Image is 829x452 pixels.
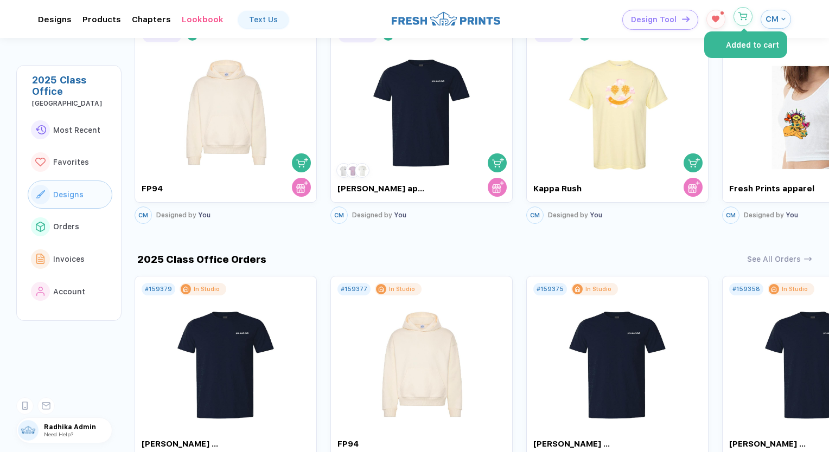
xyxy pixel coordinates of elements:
button: shopping cart [292,153,311,172]
div: Kappa Rush [533,184,624,193]
img: user profile [18,420,39,441]
button: CM [526,206,544,224]
button: CM [135,206,152,224]
div: In Studio [585,286,611,293]
div: #507223Dshopping cartstore cart [PERSON_NAME] apparel123CMDesigned by You [330,18,513,227]
div: FP94 [142,184,232,193]
button: store cart [292,178,311,197]
img: 1 [338,165,349,176]
div: You [156,211,211,219]
div: # 159377 [341,286,367,293]
button: Design Toolicon [622,10,698,30]
button: link to iconAccount [28,277,112,306]
img: logo [392,10,500,27]
div: #507220Ashopping cartstore cart Kappa RushCMDesigned by You [526,18,709,227]
img: link to icon [35,125,46,134]
span: Designs [53,190,84,199]
div: Text Us [249,15,278,24]
div: Added to cart [726,41,779,49]
div: You [548,211,602,219]
span: Designed by [156,211,196,219]
button: link to iconMost Recent [28,116,112,144]
span: Design Tool [631,15,677,24]
div: ChaptersToggle dropdown menu chapters [132,15,171,24]
div: Fresh Prints apparel [729,184,820,193]
img: 1756735479662zfway_nt_front.png [557,43,679,171]
img: 1758124205646ysbbw_nt_front.png [165,43,287,171]
button: CM [722,206,739,224]
span: CM [766,14,779,24]
img: shopping cart [492,157,504,169]
span: CM [530,212,540,219]
div: # 159375 [537,286,564,293]
div: # 159358 [732,286,760,293]
div: See All Orders [747,255,801,263]
img: shopping cart [296,157,308,169]
div: You [744,211,798,219]
div: [PERSON_NAME] apparel [533,439,615,449]
button: shopping cart [488,153,507,172]
sup: 1 [720,11,724,15]
div: Lookbook [182,15,224,24]
img: link to icon [36,222,45,231]
img: store cart [688,181,700,193]
span: Radhika Admin [44,423,112,431]
div: [PERSON_NAME] apparel [142,439,223,449]
span: CM [334,212,344,219]
button: link to iconOrders [28,213,112,241]
img: icon [682,16,690,22]
img: 2 [347,165,359,176]
div: LookbookToggle dropdown menu chapters [182,15,224,24]
span: Invoices [53,255,85,263]
button: CM [761,10,791,29]
div: ProductsToggle dropdown menu [82,15,121,24]
button: store cart [488,178,507,197]
button: shopping cart [684,153,703,172]
button: store cart [684,178,703,197]
img: 1758124205646ysbbw_nt_front.png [361,295,483,423]
img: shopping cart [688,157,700,169]
span: Need Help? [44,431,73,437]
span: Orders [53,222,79,231]
span: Most Recent [53,126,100,134]
img: 1756736923584ylzuc_nt_front.png [361,43,483,171]
span: Designed by [744,211,784,219]
button: CM [330,206,348,224]
span: CM [726,212,736,219]
span: Designed by [548,211,588,219]
div: 2025 Class Office Orders [135,254,266,265]
div: You [352,211,406,219]
span: Account [53,287,85,296]
div: #507497Ashopping cartstore cart FP94CMDesigned by You [135,18,317,227]
div: In Studio [194,286,220,293]
img: store cart [296,181,308,193]
img: store cart [492,181,504,193]
button: Added to cart [734,7,753,26]
div: [PERSON_NAME] apparel [729,439,811,449]
div: FP94 [337,439,419,449]
img: 1756736923584ylzuc_nt_front.png [557,295,679,423]
span: Favorites [53,158,89,166]
div: # 159379 [145,286,172,293]
div: DesignsToggle dropdown menu [38,15,72,24]
button: link to iconFavorites [28,148,112,176]
img: 3 [356,165,368,176]
span: CM [138,212,148,219]
button: link to iconDesigns [28,180,112,209]
a: Text Us [238,11,289,28]
img: link to icon [36,190,45,198]
img: link to icon [36,287,45,296]
div: In Studio [389,286,415,293]
div: 2025 Class Office [32,74,112,97]
img: 1756736923584ylzuc_nt_front.png [165,295,287,423]
img: link to icon [36,254,45,264]
img: link to icon [35,158,46,167]
button: link to iconInvoices [28,245,112,273]
div: Abilene Christian University [32,100,112,107]
div: [PERSON_NAME] apparel [337,184,428,193]
div: In Studio [782,286,808,293]
span: Designed by [352,211,392,219]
